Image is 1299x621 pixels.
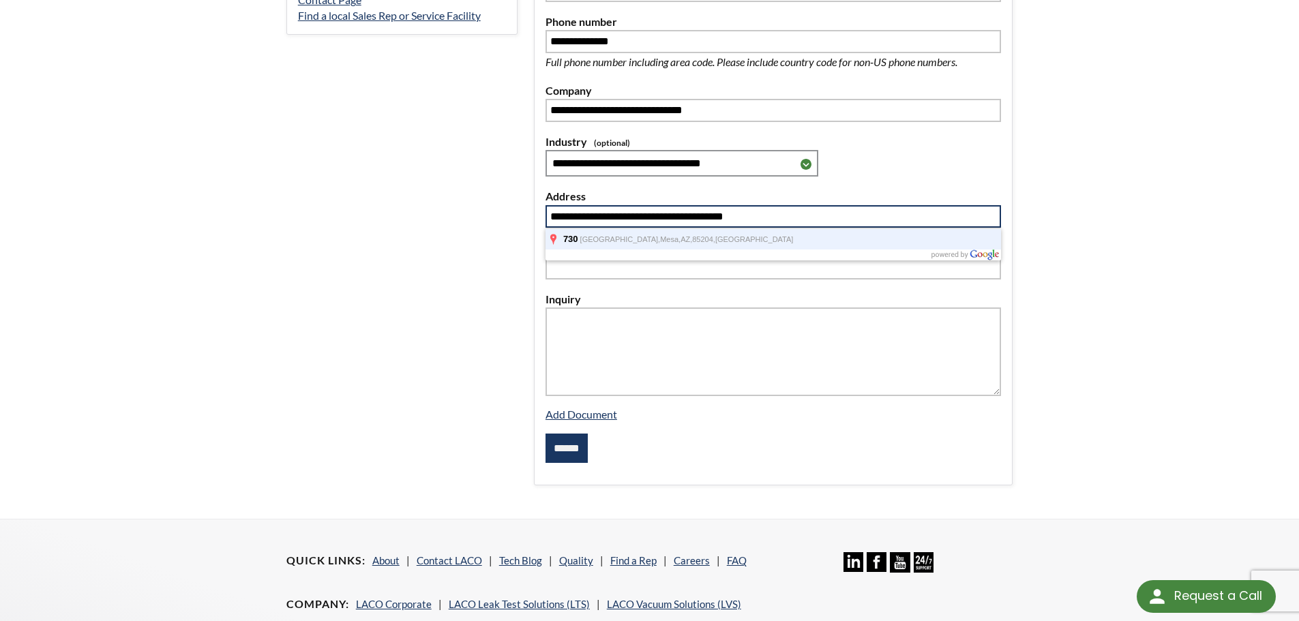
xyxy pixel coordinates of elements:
[546,408,617,421] a: Add Document
[681,235,692,243] span: AZ,
[692,235,715,243] span: 85204,
[914,562,934,575] a: 24/7 Support
[546,133,1001,151] label: Industry
[563,234,578,244] span: 730
[580,235,661,243] span: [GEOGRAPHIC_DATA],
[914,552,934,572] img: 24/7 Support Icon
[546,187,1001,205] label: Address
[286,597,349,611] h4: Company
[546,82,1001,100] label: Company
[449,598,590,610] a: LACO Leak Test Solutions (LTS)
[674,554,710,566] a: Careers
[1137,580,1276,613] div: Request a Call
[546,13,1001,31] label: Phone number
[727,554,747,566] a: FAQ
[660,235,681,243] span: Mesa,
[499,554,542,566] a: Tech Blog
[559,554,593,566] a: Quality
[546,290,1001,308] label: Inquiry
[1146,586,1168,607] img: round button
[417,554,482,566] a: Contact LACO
[286,554,365,568] h4: Quick Links
[715,235,794,243] span: [GEOGRAPHIC_DATA]
[372,554,400,566] a: About
[546,53,1001,71] p: Full phone number including area code. Please include country code for non-US phone numbers.
[1174,580,1262,611] div: Request a Call
[298,9,481,22] a: Find a local Sales Rep or Service Facility
[610,554,657,566] a: Find a Rep
[356,598,432,610] a: LACO Corporate
[607,598,741,610] a: LACO Vacuum Solutions (LVS)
